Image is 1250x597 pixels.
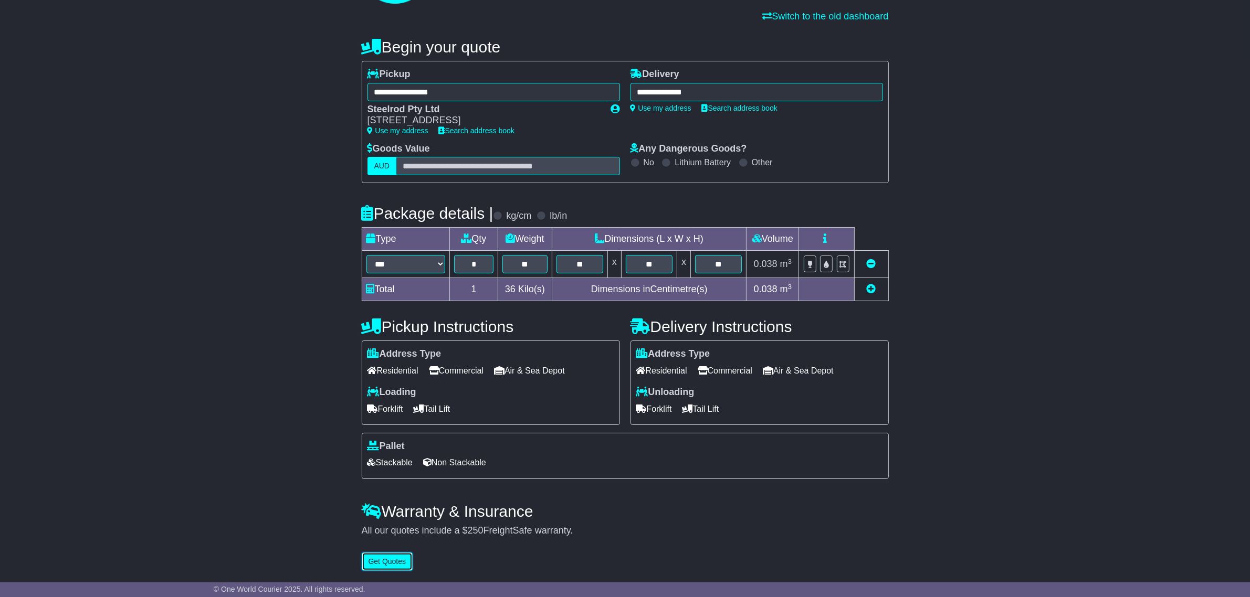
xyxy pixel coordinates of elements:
[752,157,773,167] label: Other
[780,259,792,269] span: m
[747,228,799,251] td: Volume
[763,363,834,379] span: Air & Sea Depot
[682,401,719,417] span: Tail Lift
[362,525,889,537] div: All our quotes include a $ FreightSafe warranty.
[636,401,672,417] span: Forklift
[367,143,430,155] label: Goods Value
[367,157,397,175] label: AUD
[631,104,691,112] a: Use my address
[367,387,416,398] label: Loading
[631,318,889,335] h4: Delivery Instructions
[449,278,498,301] td: 1
[636,348,710,360] label: Address Type
[498,228,552,251] td: Weight
[675,157,731,167] label: Lithium Battery
[698,363,752,379] span: Commercial
[367,126,428,135] a: Use my address
[423,454,486,471] span: Non Stackable
[631,69,679,80] label: Delivery
[506,210,531,222] label: kg/cm
[498,278,552,301] td: Kilo(s)
[362,228,449,251] td: Type
[367,441,405,452] label: Pallet
[468,525,484,536] span: 250
[367,401,403,417] span: Forklift
[362,552,413,571] button: Get Quotes
[429,363,484,379] span: Commercial
[788,283,792,291] sup: 3
[214,585,365,593] span: © One World Courier 2025. All rights reserved.
[762,11,888,22] a: Switch to the old dashboard
[552,228,747,251] td: Dimensions (L x W x H)
[780,284,792,294] span: m
[644,157,654,167] label: No
[636,363,687,379] span: Residential
[550,210,567,222] label: lb/in
[362,318,620,335] h4: Pickup Instructions
[867,259,876,269] a: Remove this item
[367,348,442,360] label: Address Type
[367,363,418,379] span: Residential
[636,387,695,398] label: Unloading
[367,69,411,80] label: Pickup
[788,258,792,265] sup: 3
[362,503,889,520] h4: Warranty & Insurance
[494,363,565,379] span: Air & Sea Depot
[414,401,450,417] span: Tail Lift
[367,454,413,471] span: Stackable
[362,278,449,301] td: Total
[552,278,747,301] td: Dimensions in Centimetre(s)
[607,251,621,278] td: x
[362,38,889,56] h4: Begin your quote
[702,104,778,112] a: Search address book
[362,205,493,222] h4: Package details |
[367,104,601,115] div: Steelrod Pty Ltd
[439,126,514,135] a: Search address book
[505,284,516,294] span: 36
[449,228,498,251] td: Qty
[867,284,876,294] a: Add new item
[754,259,778,269] span: 0.038
[367,115,601,126] div: [STREET_ADDRESS]
[677,251,691,278] td: x
[754,284,778,294] span: 0.038
[631,143,747,155] label: Any Dangerous Goods?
